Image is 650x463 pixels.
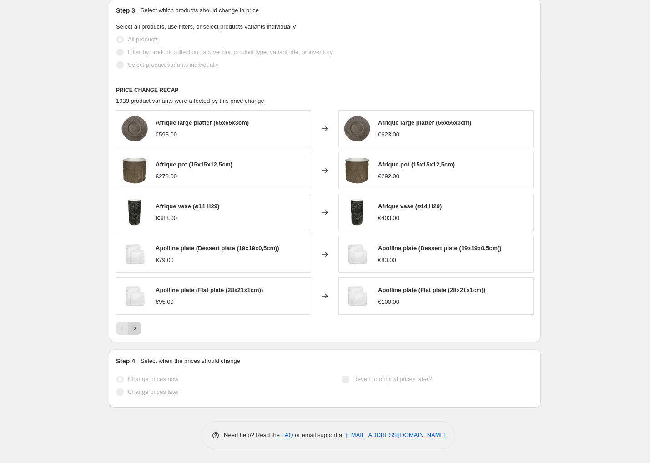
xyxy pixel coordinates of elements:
img: afrique-vase-vases-14-h29-design-mathilde-carron-astier-de-villatte_80x.jpg [121,199,148,226]
span: Apolline plate (Flat plate (28x21x1cm)) [156,287,263,293]
span: Afrique pot (15x15x12,5cm) [156,161,232,168]
span: Revert to original prices later? [353,376,432,382]
div: €278.00 [156,172,177,181]
span: Afrique pot (15x15x12,5cm) [378,161,455,168]
button: Next [128,322,141,335]
span: or email support at [293,432,346,438]
span: Change prices now [128,376,178,382]
nav: Pagination [116,322,141,335]
span: Apolline plate (Flat plate (28x21x1cm)) [378,287,485,293]
div: €292.00 [378,172,399,181]
div: €83.00 [378,256,396,265]
span: Apolline plate (Dessert plate (19x19x0,5cm)) [378,245,502,252]
span: Select product variants individually [128,61,218,68]
img: afrique-pot-pots-15x15x125cm-design-mathilde-carron-astier-de-villatte_80x.jpg [121,157,148,184]
a: FAQ [282,432,293,438]
span: Afrique vase (⌀14 H29) [156,203,219,210]
div: €100.00 [378,297,399,307]
div: €403.00 [378,214,399,223]
img: apolline-plate-plates-design-mathilde-carron-astier-de-villatte_42fc0bd5_80x.jpg [121,241,148,268]
p: Select which products should change in price [141,6,259,15]
h2: Step 3. [116,6,137,15]
div: €95.00 [156,297,174,307]
div: €79.00 [156,256,174,265]
p: Select when the prices should change [141,357,240,366]
h6: PRICE CHANGE RECAP [116,86,534,94]
img: afrique-large-platter-platters-65x65x3cm-design-mathilde-carron-astier-de-villatte_80x.jpg [121,115,148,142]
img: apolline-plate-plates-design-mathilde-carron-astier-de-villatte_42fc0bd5_80x.jpg [343,241,371,268]
div: €593.00 [156,130,177,139]
span: Afrique vase (⌀14 H29) [378,203,442,210]
span: 1939 product variants were affected by this price change: [116,97,266,104]
span: Afrique large platter (65x65x3cm) [378,119,471,126]
span: All products [128,36,159,43]
div: €383.00 [156,214,177,223]
h2: Step 4. [116,357,137,366]
img: afrique-vase-vases-14-h29-design-mathilde-carron-astier-de-villatte_80x.jpg [343,199,371,226]
div: €623.00 [378,130,399,139]
img: apolline-plate-plates-design-mathilde-carron-astier-de-villatte_42fc0bd5_80x.jpg [121,282,148,310]
img: afrique-large-platter-platters-65x65x3cm-design-mathilde-carron-astier-de-villatte_80x.jpg [343,115,371,142]
img: afrique-pot-pots-15x15x125cm-design-mathilde-carron-astier-de-villatte_80x.jpg [343,157,371,184]
span: Afrique large platter (65x65x3cm) [156,119,249,126]
span: Change prices later [128,388,179,395]
span: Filter by product, collection, tag, vendor, product type, variant title, or inventory [128,49,333,55]
a: [EMAIL_ADDRESS][DOMAIN_NAME] [346,432,446,438]
img: apolline-plate-plates-design-mathilde-carron-astier-de-villatte_42fc0bd5_80x.jpg [343,282,371,310]
span: Apolline plate (Dessert plate (19x19x0,5cm)) [156,245,279,252]
span: Need help? Read the [224,432,282,438]
span: Select all products, use filters, or select products variants individually [116,23,296,30]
